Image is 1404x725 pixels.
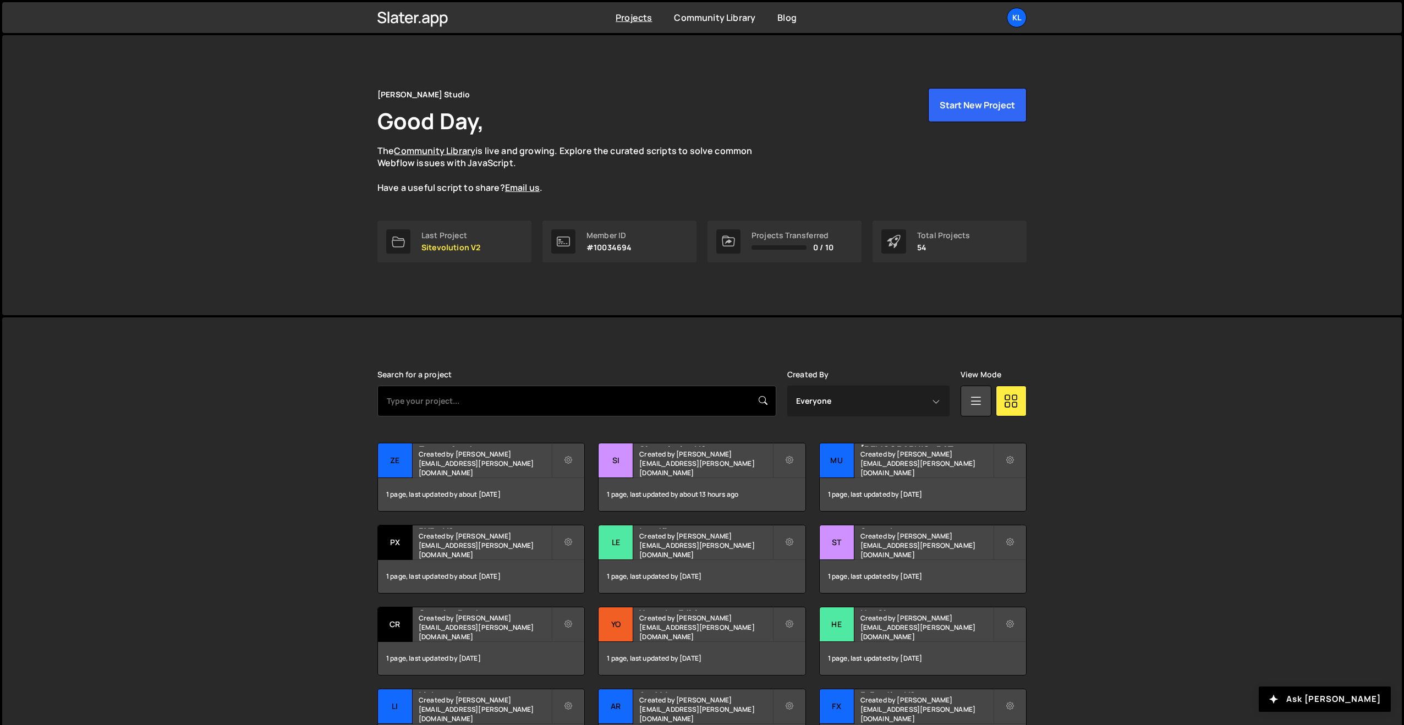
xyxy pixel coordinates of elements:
span: 0 / 10 [813,243,833,252]
h2: [DEMOGRAPHIC_DATA] Business School [860,443,993,447]
label: Search for a project [377,370,452,379]
small: Created by [PERSON_NAME][EMAIL_ADDRESS][PERSON_NAME][DOMAIN_NAME] [860,695,993,723]
div: Si [599,443,633,478]
a: PX PXP - V2 Created by [PERSON_NAME][EMAIL_ADDRESS][PERSON_NAME][DOMAIN_NAME] 1 page, last update... [377,525,585,594]
div: 1 page, last updated by [DATE] [820,560,1026,593]
small: Created by [PERSON_NAME][EMAIL_ADDRESS][PERSON_NAME][DOMAIN_NAME] [419,449,551,477]
a: Cr Creative Prods Created by [PERSON_NAME][EMAIL_ADDRESS][PERSON_NAME][DOMAIN_NAME] 1 page, last ... [377,607,585,675]
small: Created by [PERSON_NAME][EMAIL_ADDRESS][PERSON_NAME][DOMAIN_NAME] [860,449,993,477]
h2: Zecom Academy [419,443,551,447]
div: 1 page, last updated by about [DATE] [378,560,584,593]
a: Projects [616,12,652,24]
div: Yo [599,607,633,642]
h2: Creative Prods [419,607,551,611]
div: He [820,607,854,642]
div: 1 page, last updated by [DATE] [820,478,1026,511]
a: Le Leedflow Created by [PERSON_NAME][EMAIL_ADDRESS][PERSON_NAME][DOMAIN_NAME] 1 page, last update... [598,525,805,594]
p: The is live and growing. Explore the curated scripts to solve common Webflow issues with JavaScri... [377,145,774,194]
div: 1 page, last updated by [DATE] [820,642,1026,675]
a: Community Library [674,12,755,24]
h1: Good Day, [377,106,484,136]
a: He HeySimon Created by [PERSON_NAME][EMAIL_ADDRESS][PERSON_NAME][DOMAIN_NAME] 1 page, last update... [819,607,1027,675]
small: Created by [PERSON_NAME][EMAIL_ADDRESS][PERSON_NAME][DOMAIN_NAME] [860,531,993,559]
a: Email us [505,182,540,194]
div: Projects Transferred [752,231,833,240]
small: Created by [PERSON_NAME][EMAIL_ADDRESS][PERSON_NAME][DOMAIN_NAME] [639,449,772,477]
div: Last Project [421,231,480,240]
div: 1 page, last updated by [DATE] [378,642,584,675]
div: Mu [820,443,854,478]
button: Ask [PERSON_NAME] [1259,686,1391,712]
p: Sitevolution V2 [421,243,480,252]
h2: HeySimon [860,607,993,611]
div: [PERSON_NAME] Studio [377,88,470,101]
h2: Statsnbet [860,525,993,529]
small: Created by [PERSON_NAME][EMAIL_ADDRESS][PERSON_NAME][DOMAIN_NAME] [419,613,551,641]
a: Mu [DEMOGRAPHIC_DATA] Business School Created by [PERSON_NAME][EMAIL_ADDRESS][PERSON_NAME][DOMAIN... [819,443,1027,512]
button: Start New Project [928,88,1027,122]
p: 54 [917,243,970,252]
div: Li [378,689,413,724]
label: View Mode [961,370,1001,379]
small: Created by [PERSON_NAME][EMAIL_ADDRESS][PERSON_NAME][DOMAIN_NAME] [860,613,993,641]
a: St Statsnbet Created by [PERSON_NAME][EMAIL_ADDRESS][PERSON_NAME][DOMAIN_NAME] 1 page, last updat... [819,525,1027,594]
div: Cr [378,607,413,642]
div: Member ID [586,231,632,240]
div: Total Projects [917,231,970,240]
div: Ar [599,689,633,724]
small: Created by [PERSON_NAME][EMAIL_ADDRESS][PERSON_NAME][DOMAIN_NAME] [419,531,551,559]
h2: Linkupapi [419,689,551,693]
div: Fx [820,689,854,724]
p: #10034694 [586,243,632,252]
h2: Arc144 [639,689,772,693]
div: 1 page, last updated by about [DATE] [378,478,584,511]
small: Created by [PERSON_NAME][EMAIL_ADDRESS][PERSON_NAME][DOMAIN_NAME] [639,613,772,641]
div: Ze [378,443,413,478]
h2: FxProdigy V2 [860,689,993,693]
small: Created by [PERSON_NAME][EMAIL_ADDRESS][PERSON_NAME][DOMAIN_NAME] [639,695,772,723]
small: Created by [PERSON_NAME][EMAIL_ADDRESS][PERSON_NAME][DOMAIN_NAME] [639,531,772,559]
div: 1 page, last updated by [DATE] [599,642,805,675]
input: Type your project... [377,386,776,416]
h2: Youtube Editing [639,607,772,611]
div: PX [378,525,413,560]
a: Community Library [394,145,475,157]
h2: Leedflow [639,525,772,529]
a: Yo Youtube Editing Created by [PERSON_NAME][EMAIL_ADDRESS][PERSON_NAME][DOMAIN_NAME] 1 page, last... [598,607,805,675]
a: Kl [1007,8,1027,28]
small: Created by [PERSON_NAME][EMAIL_ADDRESS][PERSON_NAME][DOMAIN_NAME] [419,695,551,723]
div: St [820,525,854,560]
h2: PXP - V2 [419,525,551,529]
div: 1 page, last updated by about 13 hours ago [599,478,805,511]
a: Ze Zecom Academy Created by [PERSON_NAME][EMAIL_ADDRESS][PERSON_NAME][DOMAIN_NAME] 1 page, last u... [377,443,585,512]
div: Le [599,525,633,560]
label: Created By [787,370,829,379]
a: Si Sitevolution V2 Created by [PERSON_NAME][EMAIL_ADDRESS][PERSON_NAME][DOMAIN_NAME] 1 page, last... [598,443,805,512]
a: Last Project Sitevolution V2 [377,221,531,262]
h2: Sitevolution V2 [639,443,772,447]
a: Blog [777,12,797,24]
div: 1 page, last updated by [DATE] [599,560,805,593]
